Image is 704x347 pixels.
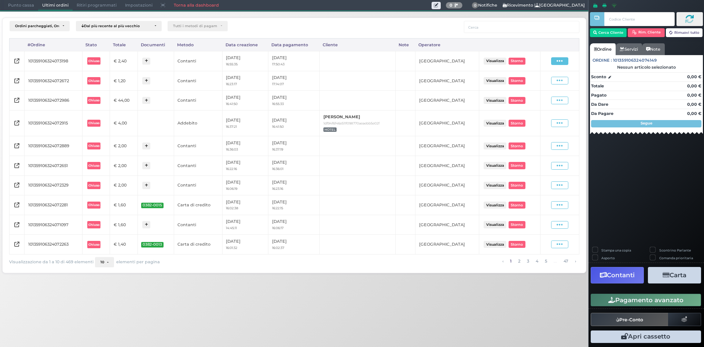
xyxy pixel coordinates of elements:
[464,21,579,33] input: Cerca
[666,28,703,37] button: Rimuovi tutto
[38,0,73,11] span: Ultimi ordini
[516,257,522,265] a: alla pagina 2
[590,43,616,55] a: Ordine
[591,102,608,107] strong: Da Dare
[174,71,222,91] td: Contanti
[687,111,701,116] strong: 0,00 €
[415,39,479,51] div: Operatore
[222,136,268,156] td: [DATE]
[110,156,138,176] td: € 2,00
[268,156,320,176] td: [DATE]
[272,167,283,171] small: 16:36:01
[323,121,379,125] small: 1df94f6f46e511f098770aeaebb5e02f
[472,2,478,9] span: 0
[174,156,222,176] td: Contanti
[591,83,604,88] strong: Totale
[222,176,268,195] td: [DATE]
[415,71,479,91] td: [GEOGRAPHIC_DATA]
[591,267,644,283] button: Contanti
[484,142,506,149] button: Visualizza
[174,110,222,136] td: Addebito
[509,202,525,209] button: Storno
[509,77,525,84] button: Storno
[88,121,99,125] b: Chiuso
[222,215,268,235] td: [DATE]
[121,0,157,11] span: Impostazioni
[226,147,238,151] small: 16:36:03
[110,51,138,71] td: € 2,40
[268,215,320,235] td: [DATE]
[500,257,505,265] a: pagina precedente
[168,21,228,31] button: Tutti i metodi di pagamento
[88,243,99,246] b: Chiuso
[484,97,506,104] button: Visualizza
[268,235,320,254] td: [DATE]
[591,74,606,80] strong: Sconto
[533,257,540,265] a: alla pagina 4
[10,21,70,31] button: Ordini parcheggiati, Ordini aperti, Ordini chiusi
[484,162,506,169] button: Visualizza
[226,167,237,171] small: 16:22:16
[543,257,549,265] a: alla pagina 5
[222,156,268,176] td: [DATE]
[509,142,525,149] button: Storno
[15,24,59,28] div: Ordini parcheggiati, Ordini aperti, Ordini chiusi
[415,235,479,254] td: [GEOGRAPHIC_DATA]
[509,241,525,248] button: Storno
[590,28,627,37] button: Cerca Cliente
[659,256,693,260] label: Comanda prioritaria
[25,71,82,91] td: 101359106324072672
[484,58,506,65] button: Visualizza
[110,136,138,156] td: € 2,00
[82,39,110,51] div: Stato
[272,124,284,129] small: 16:41:50
[601,248,631,253] label: Stampa una copia
[272,102,284,106] small: 16:55:33
[415,110,479,136] td: [GEOGRAPHIC_DATA]
[141,242,164,247] span: 0382-0013
[687,102,701,107] strong: 0,00 €
[268,110,320,136] td: [DATE]
[591,93,606,98] strong: Pagato
[484,221,506,228] button: Visualizza
[169,0,223,11] a: Torna alla dashboard
[25,39,82,51] div: #Ordine
[81,24,151,28] div: Dal più recente al più vecchio
[25,51,82,71] td: 101359106324073198
[88,144,99,148] b: Chiuso
[95,257,160,267] div: elementi per pagina
[687,74,701,79] strong: 0,00 €
[226,226,237,230] small: 14:45:11
[25,215,82,235] td: 101359106324071097
[613,57,657,64] span: 101359106324074149
[272,82,284,86] small: 17:14:07
[268,91,320,111] td: [DATE]
[25,176,82,195] td: 101359106324072329
[268,176,320,195] td: [DATE]
[450,3,452,8] b: 0
[484,77,506,84] button: Visualizza
[659,248,691,253] label: Scontrino Parlante
[509,221,525,228] button: Storno
[320,39,396,51] div: Cliente
[95,257,114,267] button: 10
[174,136,222,156] td: Contanti
[141,203,164,208] span: 0382-0015
[174,51,222,71] td: Contanti
[323,114,360,119] b: [PERSON_NAME]
[525,257,531,265] a: alla pagina 3
[641,121,652,126] strong: Segue
[415,176,479,195] td: [GEOGRAPHIC_DATA]
[415,156,479,176] td: [GEOGRAPHIC_DATA]
[88,79,99,83] b: Chiuso
[509,120,525,127] button: Storno
[88,223,99,227] b: Chiuso
[174,215,222,235] td: Contanti
[226,102,238,106] small: 16:41:50
[415,195,479,215] td: [GEOGRAPHIC_DATA]
[591,294,701,306] button: Pagamento avanzato
[25,235,82,254] td: 101359106324072263
[173,24,217,28] div: Tutti i metodi di pagamento
[272,62,285,66] small: 17:50:43
[222,39,268,51] div: Data creazione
